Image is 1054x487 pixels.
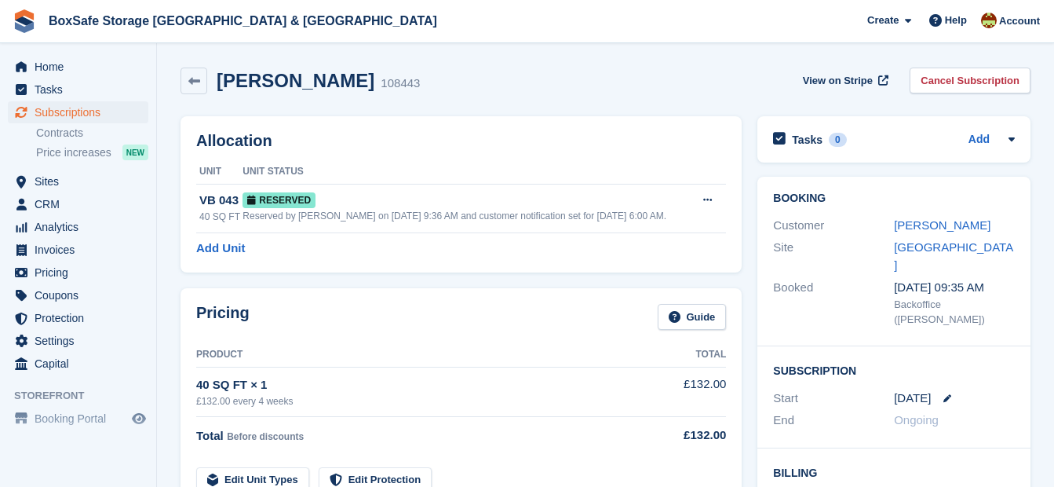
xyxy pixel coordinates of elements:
div: Reserved by [PERSON_NAME] on [DATE] 9:36 AM and customer notification set for [DATE] 6:00 AM. [243,209,691,223]
h2: Allocation [196,132,726,150]
div: Site [773,239,894,274]
a: Contracts [36,126,148,141]
img: Kim [981,13,997,28]
div: 40 SQ FT × 1 [196,376,645,394]
th: Unit Status [243,159,691,185]
a: Price increases NEW [36,144,148,161]
span: Analytics [35,216,129,238]
span: Storefront [14,388,156,404]
div: NEW [122,145,148,160]
a: menu [8,262,148,284]
a: Guide [658,304,727,330]
span: Help [945,13,967,28]
span: Coupons [35,284,129,306]
a: BoxSafe Storage [GEOGRAPHIC_DATA] & [GEOGRAPHIC_DATA] [42,8,443,34]
div: 108443 [381,75,420,93]
th: Product [196,342,645,368]
a: menu [8,353,148,375]
a: menu [8,284,148,306]
a: menu [8,216,148,238]
h2: Billing [773,464,1015,480]
div: Backoffice ([PERSON_NAME]) [894,297,1015,328]
span: Home [35,56,129,78]
a: menu [8,330,148,352]
a: Cancel Subscription [910,68,1030,93]
div: 40 SQ FT [199,210,243,224]
span: View on Stripe [803,73,873,89]
span: CRM [35,193,129,215]
div: £132.00 every 4 weeks [196,394,645,408]
span: Invoices [35,239,129,261]
span: Create [867,13,899,28]
span: Settings [35,330,129,352]
a: [PERSON_NAME] [894,218,990,232]
span: Reserved [243,192,315,208]
span: Tasks [35,79,129,101]
a: menu [8,56,148,78]
a: Add [968,131,990,149]
div: End [773,412,894,430]
a: [GEOGRAPHIC_DATA] [894,240,1013,272]
span: Account [999,13,1040,29]
span: Booking Portal [35,408,129,430]
th: Total [645,342,726,368]
a: View on Stripe [797,68,892,93]
span: Sites [35,170,129,192]
time: 2025-10-04 00:00:00 UTC [894,390,931,408]
a: menu [8,239,148,261]
span: Protection [35,307,129,329]
img: stora-icon-8386f47178a22dfd0bd8f6a31ec36ba5ce8667c1dd55bd0f319d3a0aa187defe.svg [13,9,36,33]
div: 0 [829,133,847,147]
h2: Tasks [792,133,822,147]
div: [DATE] 09:35 AM [894,279,1015,297]
a: menu [8,101,148,123]
div: Start [773,390,894,408]
div: £132.00 [645,427,726,445]
div: Customer [773,217,894,235]
span: Total [196,429,224,442]
span: Ongoing [894,413,939,427]
td: £132.00 [645,367,726,416]
h2: [PERSON_NAME] [217,70,374,91]
span: Capital [35,353,129,375]
span: Pricing [35,262,129,284]
a: menu [8,79,148,101]
a: menu [8,408,148,430]
span: Before discounts [227,431,304,442]
th: Unit [196,159,243,185]
a: Preview store [129,409,148,428]
a: menu [8,307,148,329]
div: VB 043 [199,192,243,210]
span: Price increases [36,145,111,160]
h2: Subscription [773,362,1015,378]
div: Booked [773,279,894,328]
a: Add Unit [196,240,245,258]
h2: Pricing [196,304,250,330]
span: Subscriptions [35,101,129,123]
h2: Booking [773,192,1015,205]
a: menu [8,170,148,192]
a: menu [8,193,148,215]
